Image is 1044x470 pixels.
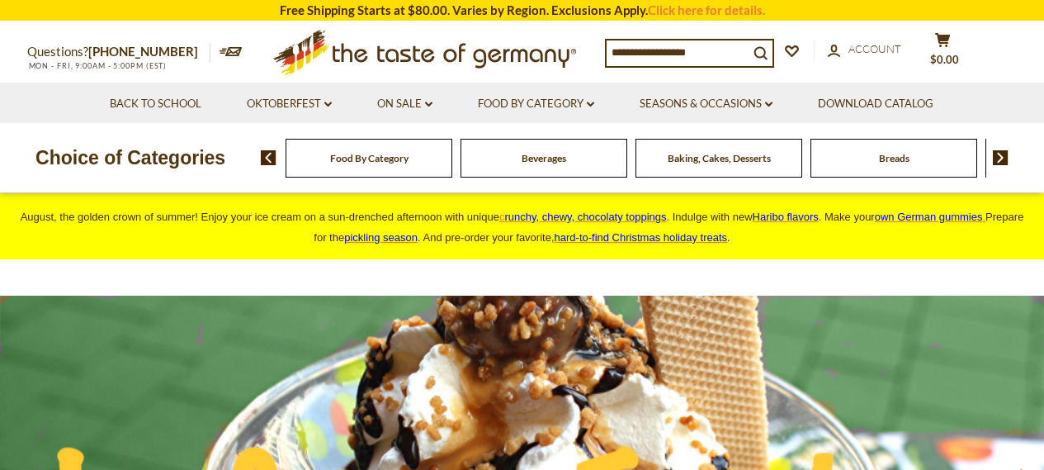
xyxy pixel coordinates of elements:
[848,42,901,55] span: Account
[27,61,168,70] span: MON - FRI, 9:00AM - 5:00PM (EST)
[875,211,985,223] a: own German gummies.
[919,32,968,74] button: $0.00
[993,150,1009,165] img: next arrow
[27,41,210,63] p: Questions?
[555,231,730,244] span: .
[522,152,566,164] a: Beverages
[648,2,765,17] a: Click here for details.
[330,152,409,164] a: Food By Category
[499,211,667,223] a: crunchy, chewy, chocolaty toppings
[879,152,909,164] a: Breads
[377,95,432,113] a: On Sale
[828,40,901,59] a: Account
[344,231,418,244] a: pickling season
[818,95,933,113] a: Download Catalog
[110,95,201,113] a: Back to School
[261,150,276,165] img: previous arrow
[555,231,728,244] a: hard-to-find Christmas holiday treats
[478,95,594,113] a: Food By Category
[247,95,332,113] a: Oktoberfest
[640,95,772,113] a: Seasons & Occasions
[875,211,983,223] span: own German gummies
[88,44,198,59] a: [PHONE_NUMBER]
[753,211,819,223] a: Haribo flavors
[504,211,666,223] span: runchy, chewy, chocolaty toppings
[668,152,771,164] a: Baking, Cakes, Desserts
[930,53,959,66] span: $0.00
[21,211,1024,244] span: August, the golden crown of summer! Enjoy your ice cream on a sun-drenched afternoon with unique ...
